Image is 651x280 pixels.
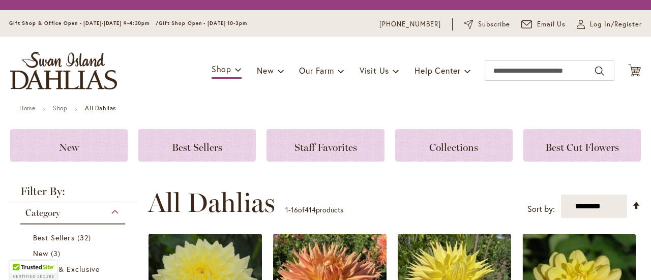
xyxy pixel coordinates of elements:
span: 1 [285,205,288,214]
a: Subscribe [464,19,510,29]
span: Collections [429,141,478,153]
span: Our Farm [299,65,334,76]
strong: Filter By: [10,186,135,202]
span: 16 [291,205,298,214]
a: store logo [10,52,117,89]
span: Help Center [415,65,461,76]
span: 414 [305,205,316,214]
span: Visit Us [360,65,389,76]
span: Staff Favorites [294,141,357,153]
span: Email Us [537,19,566,29]
span: 32 [77,232,94,243]
span: Category [25,207,60,219]
a: Best Cut Flowers [523,129,641,162]
span: New [33,248,48,258]
span: Gift Shop Open - [DATE] 10-3pm [159,20,247,26]
span: New [257,65,274,76]
a: New [33,248,115,259]
a: Shop [53,104,67,112]
span: New [59,141,79,153]
strong: All Dahlias [85,104,116,112]
span: Shop [212,64,231,74]
a: Home [19,104,35,112]
a: Best Sellers [33,232,115,243]
span: 3 [51,248,63,259]
a: Best Sellers [138,129,256,162]
a: Log In/Register [577,19,642,29]
a: Staff Favorites [267,129,384,162]
label: Sort by: [527,200,555,219]
p: - of products [285,202,343,218]
iframe: Launch Accessibility Center [8,244,36,272]
span: Best Sellers [33,233,75,242]
span: Best Cut Flowers [545,141,619,153]
a: Email Us [521,19,566,29]
span: Log In/Register [590,19,642,29]
span: Gift Shop & Office Open - [DATE]-[DATE] 9-4:30pm / [9,20,159,26]
span: Subscribe [478,19,510,29]
a: Collections [395,129,513,162]
span: Best Sellers [172,141,222,153]
span: New & Exclusive [41,264,100,274]
a: [PHONE_NUMBER] [379,19,441,29]
a: New [10,129,128,162]
span: All Dahlias [148,188,275,218]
